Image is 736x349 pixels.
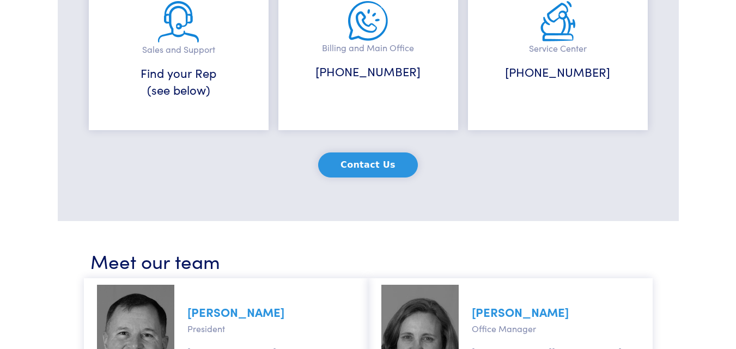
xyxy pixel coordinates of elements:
[318,152,418,177] button: Contact Us
[472,322,640,336] p: Office Manager
[348,1,388,41] img: main-office.png
[116,65,241,99] h6: Find your Rep (see below)
[495,64,621,81] h6: [PHONE_NUMBER]
[306,63,431,80] h6: [PHONE_NUMBER]
[540,1,575,41] img: service.png
[90,247,646,274] h3: Meet our team
[306,41,431,55] p: Billing and Main Office
[472,303,569,320] a: [PERSON_NAME]
[187,322,355,336] p: President
[116,42,241,57] p: Sales and Support
[187,303,284,320] a: [PERSON_NAME]
[158,1,199,42] img: sales-and-support.png
[495,41,621,56] p: Service Center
